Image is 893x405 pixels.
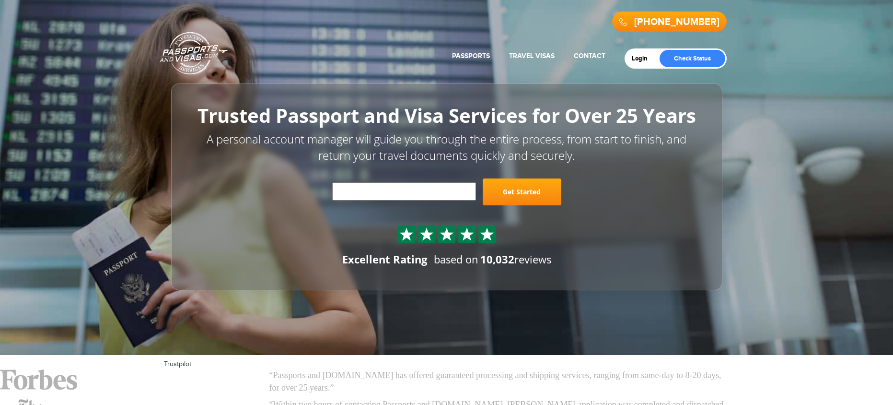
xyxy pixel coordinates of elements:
strong: 10,032 [480,252,514,266]
a: Login [632,55,654,62]
p: “Passports and [DOMAIN_NAME] has offered guaranteed processing and shipping services, ranging fro... [269,369,730,394]
span: reviews [480,252,551,266]
img: Sprite St [440,227,454,241]
p: A personal account manager will guide you through the entire process, from start to finish, and r... [193,131,701,164]
img: Sprite St [419,227,434,241]
a: [PHONE_NUMBER] [634,16,719,28]
a: Contact [574,52,605,60]
img: Sprite St [460,227,474,241]
a: Passports [452,52,490,60]
span: based on [434,252,478,266]
img: Sprite St [399,227,414,241]
a: Trustpilot [164,360,191,368]
div: Excellent Rating [342,252,427,267]
a: Get Started [483,179,561,205]
a: Travel Visas [509,52,555,60]
a: Check Status [660,50,725,67]
a: Passports & [DOMAIN_NAME] [160,32,228,75]
img: Sprite St [480,227,494,241]
h1: Trusted Passport and Visa Services for Over 25 Years [193,105,701,126]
